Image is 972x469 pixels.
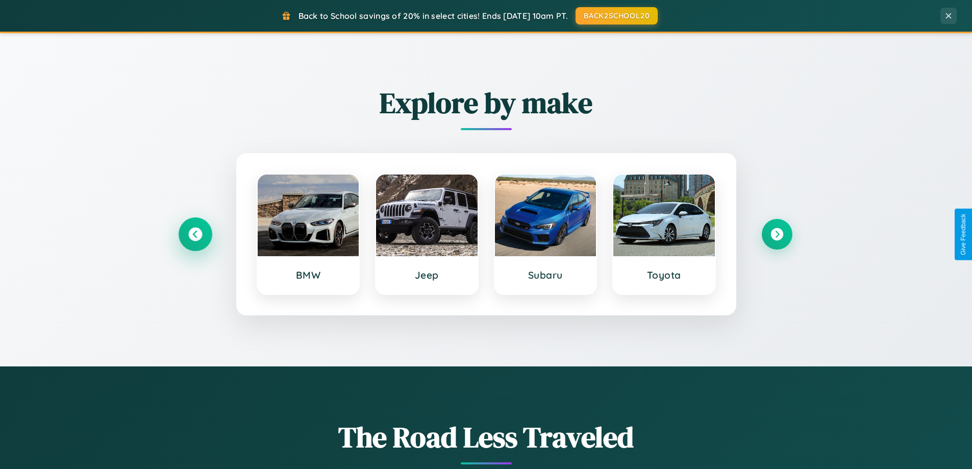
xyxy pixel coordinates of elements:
[268,269,349,281] h3: BMW
[960,214,967,255] div: Give Feedback
[386,269,467,281] h3: Jeep
[505,269,586,281] h3: Subaru
[298,11,568,21] span: Back to School savings of 20% in select cities! Ends [DATE] 10am PT.
[180,83,792,122] h2: Explore by make
[576,7,658,24] button: BACK2SCHOOL20
[180,417,792,457] h1: The Road Less Traveled
[624,269,705,281] h3: Toyota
